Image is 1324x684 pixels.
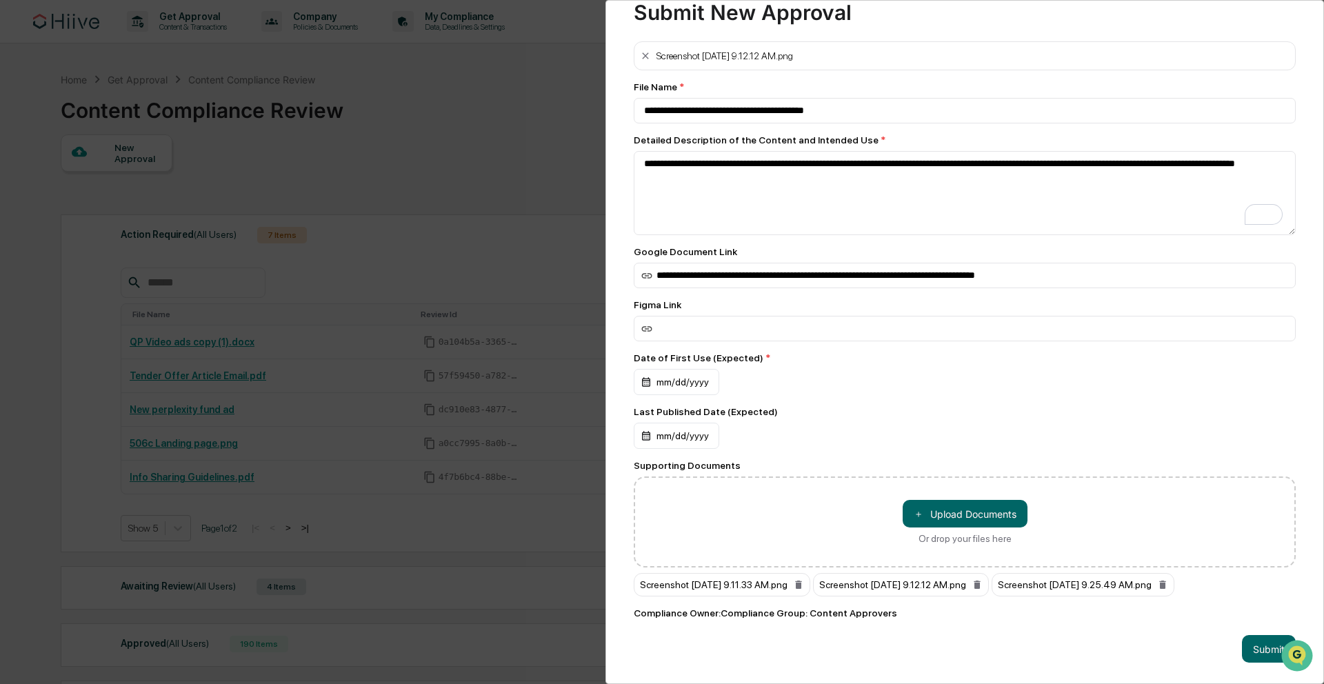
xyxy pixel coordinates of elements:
textarea: To enrich screen reader interactions, please activate Accessibility in Grammarly extension settings [634,151,1296,235]
a: 🖐️Preclearance [8,168,94,193]
div: Start new chat [47,105,226,119]
a: Powered byPylon [97,233,167,244]
div: Or drop your files here [919,533,1012,544]
span: Pylon [137,234,167,244]
p: How can we help? [14,29,251,51]
div: Last Published Date (Expected) [634,406,1296,417]
div: mm/dd/yyyy [634,423,719,449]
button: Start new chat [234,110,251,126]
div: Screenshot [DATE] 9.11.33 AM.png [634,573,810,596]
span: Data Lookup [28,200,87,214]
div: Supporting Documents [634,460,1296,471]
a: 🗄️Attestations [94,168,177,193]
div: Screenshot [DATE] 9.12.12 AM.png [813,573,989,596]
div: 🖐️ [14,175,25,186]
span: ＋ [914,507,923,521]
img: 1746055101610-c473b297-6a78-478c-a979-82029cc54cd1 [14,105,39,130]
div: 🗄️ [100,175,111,186]
div: mm/dd/yyyy [634,369,719,395]
div: Screenshot [DATE] 9.12.12 AM.png [656,50,793,61]
button: Submit [1242,635,1296,663]
div: Detailed Description of the Content and Intended Use [634,134,1296,145]
iframe: Open customer support [1280,638,1317,676]
div: We're available if you need us! [47,119,174,130]
div: Date of First Use (Expected) [634,352,1296,363]
div: 🔎 [14,201,25,212]
div: Screenshot [DATE] 9.25.49 AM.png [992,573,1174,596]
a: 🔎Data Lookup [8,194,92,219]
div: Compliance Owner : Compliance Group: Content Approvers [634,607,1296,618]
input: Clear [36,63,228,77]
div: File Name [634,81,1296,92]
span: Preclearance [28,174,89,188]
button: Or drop your files here [903,500,1027,527]
div: Google Document Link [634,246,1296,257]
div: Figma Link [634,299,1296,310]
span: Attestations [114,174,171,188]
